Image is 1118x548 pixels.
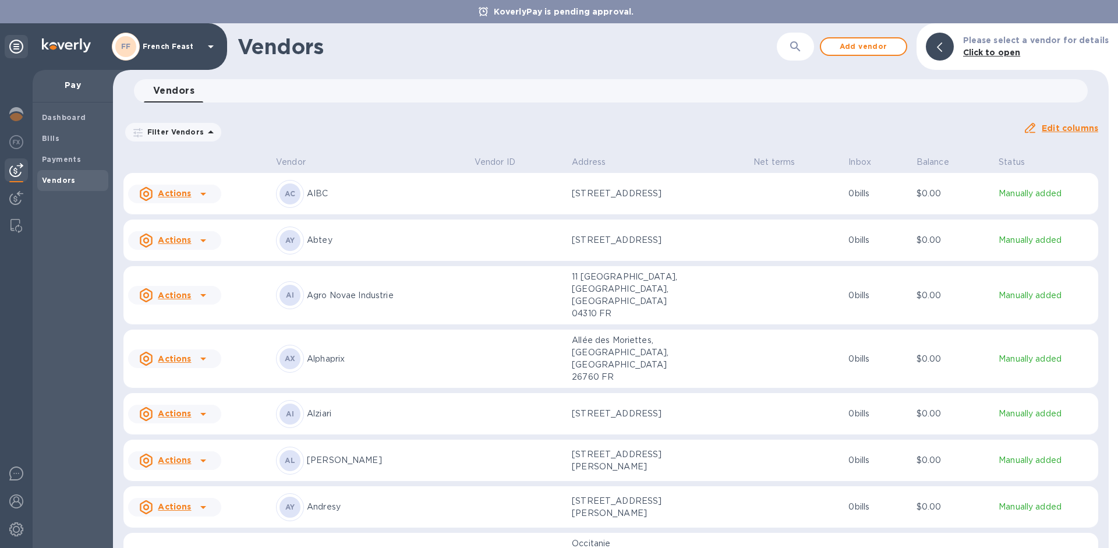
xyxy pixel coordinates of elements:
u: Edit columns [1042,123,1098,133]
p: Abtey [307,234,465,246]
p: 11 [GEOGRAPHIC_DATA], [GEOGRAPHIC_DATA], [GEOGRAPHIC_DATA] 04310 FR [572,271,688,320]
b: AI [286,409,294,418]
p: Manually added [999,501,1094,513]
p: [STREET_ADDRESS][PERSON_NAME] [572,495,688,519]
p: Address [572,156,606,168]
b: AY [285,503,295,511]
u: Actions [158,409,191,418]
b: AC [285,189,295,198]
span: Inbox [848,156,886,168]
p: Filter Vendors [143,127,204,137]
b: Vendors [42,176,76,185]
p: Manually added [999,353,1094,365]
p: $0.00 [917,454,989,466]
u: Actions [158,291,191,300]
p: 0 bills [848,188,907,200]
p: $0.00 [917,353,989,365]
span: Vendor ID [475,156,530,168]
p: $0.00 [917,501,989,513]
p: Alphaprix [307,353,465,365]
b: AX [285,354,296,363]
img: Foreign exchange [9,135,23,149]
p: Alziari [307,408,465,420]
span: Vendors [153,83,194,99]
p: Agro Novae Industrie [307,289,465,302]
span: Address [572,156,621,168]
p: Inbox [848,156,871,168]
span: Balance [917,156,964,168]
p: $0.00 [917,408,989,420]
div: Unpin categories [5,35,28,58]
u: Actions [158,189,191,198]
b: FF [121,42,131,51]
p: Andresy [307,501,465,513]
p: 0 bills [848,454,907,466]
p: Pay [42,79,104,91]
p: Vendor ID [475,156,515,168]
p: Allée des Moriettes, [GEOGRAPHIC_DATA], [GEOGRAPHIC_DATA] 26760 FR [572,334,688,383]
b: Click to open [963,48,1021,57]
p: Manually added [999,408,1094,420]
span: Add vendor [830,40,897,54]
span: Vendor [276,156,321,168]
p: KoverlyPay is pending approval. [488,6,640,17]
b: AL [285,456,295,465]
p: 0 bills [848,353,907,365]
h1: Vendors [238,34,777,59]
img: Logo [42,38,91,52]
button: Add vendor [820,37,907,56]
p: Manually added [999,289,1094,302]
p: 0 bills [848,289,907,302]
p: [PERSON_NAME] [307,454,465,466]
b: Please select a vendor for details [963,36,1109,45]
p: $0.00 [917,234,989,246]
p: [STREET_ADDRESS] [572,234,688,246]
b: Dashboard [42,113,86,122]
p: $0.00 [917,188,989,200]
p: 0 bills [848,408,907,420]
b: AY [285,236,295,245]
p: Manually added [999,234,1094,246]
p: AIBC [307,188,465,200]
p: Net terms [753,156,795,168]
p: [STREET_ADDRESS] [572,408,688,420]
p: Manually added [999,454,1094,466]
u: Actions [158,502,191,511]
b: Payments [42,155,81,164]
p: [STREET_ADDRESS][PERSON_NAME] [572,448,688,473]
p: 0 bills [848,501,907,513]
p: French Feast [143,43,201,51]
u: Actions [158,235,191,245]
p: Manually added [999,188,1094,200]
b: AI [286,291,294,299]
p: Balance [917,156,949,168]
span: Net terms [753,156,810,168]
p: [STREET_ADDRESS] [572,188,688,200]
p: Vendor [276,156,306,168]
u: Actions [158,455,191,465]
b: Bills [42,134,59,143]
p: $0.00 [917,289,989,302]
p: Status [999,156,1025,168]
p: 0 bills [848,234,907,246]
u: Actions [158,354,191,363]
